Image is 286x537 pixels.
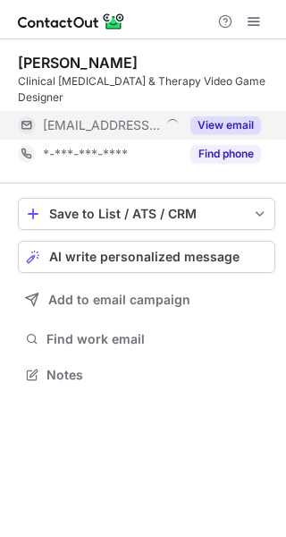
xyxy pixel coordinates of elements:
[46,367,268,383] span: Notes
[43,117,160,133] span: [EMAIL_ADDRESS][DOMAIN_NAME]
[190,145,261,163] button: Reveal Button
[190,116,261,134] button: Reveal Button
[18,284,275,316] button: Add to email campaign
[18,198,275,230] button: save-profile-one-click
[49,250,240,264] span: AI write personalized message
[46,331,268,347] span: Find work email
[18,54,138,72] div: [PERSON_NAME]
[18,11,125,32] img: ContactOut v5.3.10
[48,293,190,307] span: Add to email campaign
[49,207,244,221] div: Save to List / ATS / CRM
[18,327,275,352] button: Find work email
[18,73,275,106] div: Clinical [MEDICAL_DATA] & Therapy Video Game Designer
[18,241,275,273] button: AI write personalized message
[18,362,275,388] button: Notes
